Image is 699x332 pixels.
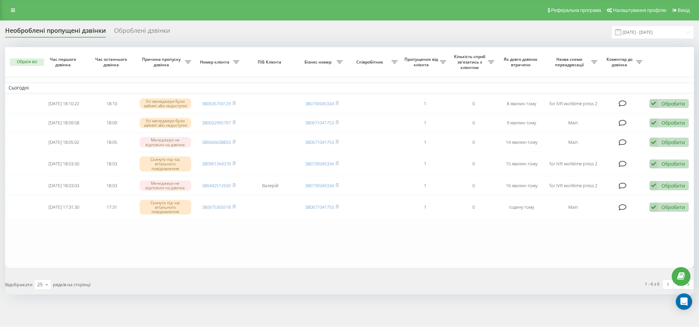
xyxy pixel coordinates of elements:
[10,58,44,66] button: Обрати всі
[202,204,231,210] a: 380675305518
[5,281,32,288] span: Відображати
[40,177,88,195] td: [DATE] 18:03:03
[248,59,292,65] span: ПІБ Клієнта
[88,95,136,113] td: 18:10
[88,153,136,175] td: 18:03
[349,59,391,65] span: Співробітник
[498,196,546,219] td: годину тому
[114,27,170,38] div: Оброблені дзвінки
[450,114,498,132] td: 0
[546,114,601,132] td: Main
[37,281,43,288] div: 25
[401,133,449,151] td: 1
[401,177,449,195] td: 1
[498,95,546,113] td: 8 хвилин тому
[401,196,449,219] td: 1
[604,57,636,67] span: Коментар до дзвінка
[5,83,694,93] td: Сьогодні
[661,182,685,189] div: Обробити
[498,177,546,195] td: 16 хвилин тому
[305,100,334,107] a: 380739345334
[40,196,88,219] td: [DATE] 17:31:30
[498,114,546,132] td: 9 хвилин тому
[305,204,334,210] a: 380671041753
[661,204,685,210] div: Обробити
[202,139,231,145] a: 380666638833
[546,133,601,151] td: Main
[40,95,88,113] td: [DATE] 18:10:22
[202,182,231,189] a: 380442512630
[305,161,334,167] a: 380739345334
[198,59,233,65] span: Номер клієнта
[546,196,601,219] td: Main
[661,161,685,167] div: Обробити
[661,120,685,126] div: Обробити
[88,133,136,151] td: 18:05
[202,100,231,107] a: 380635793129
[140,98,191,109] div: Усі менеджери були зайняті або недоступні
[450,133,498,151] td: 0
[5,27,106,38] div: Необроблені пропущені дзвінки
[140,156,191,171] div: Скинуто під час вітального повідомлення
[661,139,685,146] div: Обробити
[453,54,488,70] span: Кількість спроб зв'язатись з клієнтом
[498,153,546,175] td: 15 хвилин тому
[404,57,440,67] span: Пропущених від клієнта
[305,139,334,145] a: 380671041753
[551,8,601,13] span: Реферальна програма
[301,59,337,65] span: Бізнес номер
[450,95,498,113] td: 0
[140,200,191,215] div: Скинуто під час вітального повідомлення
[88,177,136,195] td: 18:03
[40,153,88,175] td: [DATE] 18:03:30
[546,153,601,175] td: for IVR worktime press 2
[305,182,334,189] a: 380739345334
[450,177,498,195] td: 0
[661,100,685,107] div: Обробити
[202,120,231,126] a: 380632995797
[140,118,191,128] div: Усі менеджери були зайняті або недоступні
[45,57,82,67] span: Час першого дзвінка
[401,114,449,132] td: 1
[40,114,88,132] td: [DATE] 18:09:58
[546,95,601,113] td: for IVR worktime press 2
[243,177,298,195] td: Валерій
[503,57,540,67] span: Як довго дзвінок втрачено
[450,153,498,175] td: 0
[140,137,191,147] div: Менеджери не відповіли на дзвінок
[613,8,666,13] span: Налаштування профілю
[139,57,185,67] span: Причина пропуску дзвінка
[676,293,692,310] div: Open Intercom Messenger
[88,114,136,132] td: 18:09
[140,180,191,191] div: Менеджери не відповіли на дзвінок
[202,161,231,167] a: 380961264376
[305,120,334,126] a: 380671041753
[93,57,130,67] span: Час останнього дзвінка
[549,57,591,67] span: Назва схеми переадресації
[678,8,690,13] span: Вихід
[40,133,88,151] td: [DATE] 18:05:02
[53,281,90,288] span: рядків на сторінці
[498,133,546,151] td: 14 хвилин тому
[645,280,659,287] div: 1 - 6 з 6
[450,196,498,219] td: 0
[401,95,449,113] td: 1
[88,196,136,219] td: 17:31
[401,153,449,175] td: 1
[546,177,601,195] td: for IVR worktime press 2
